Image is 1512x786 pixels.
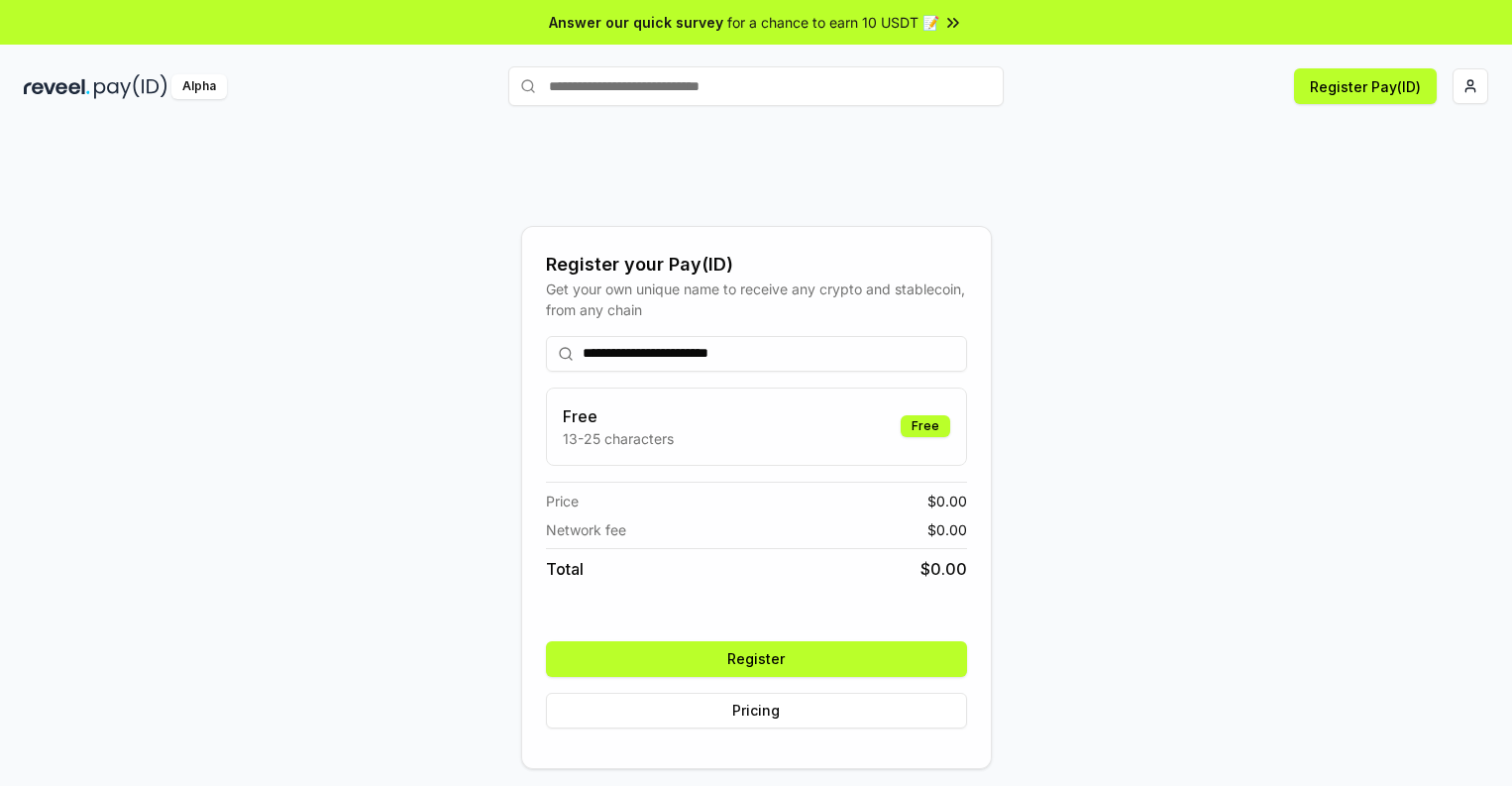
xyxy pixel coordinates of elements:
[171,74,227,99] div: Alpha
[549,12,723,33] span: Answer our quick survey
[927,491,967,511] span: $ 0.00
[920,557,967,581] span: $ 0.00
[901,415,950,437] div: Free
[563,404,674,428] h3: Free
[727,12,939,33] span: for a chance to earn 10 USDT 📝
[546,279,967,320] div: Get your own unique name to receive any crypto and stablecoin, from any chain
[927,519,967,540] span: $ 0.00
[546,557,584,581] span: Total
[94,74,167,99] img: pay_id
[546,491,579,511] span: Price
[563,428,674,449] p: 13-25 characters
[546,641,967,677] button: Register
[546,251,967,279] div: Register your Pay(ID)
[546,519,626,540] span: Network fee
[1294,68,1437,104] button: Register Pay(ID)
[24,74,90,99] img: reveel_dark
[546,693,967,729] button: Pricing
